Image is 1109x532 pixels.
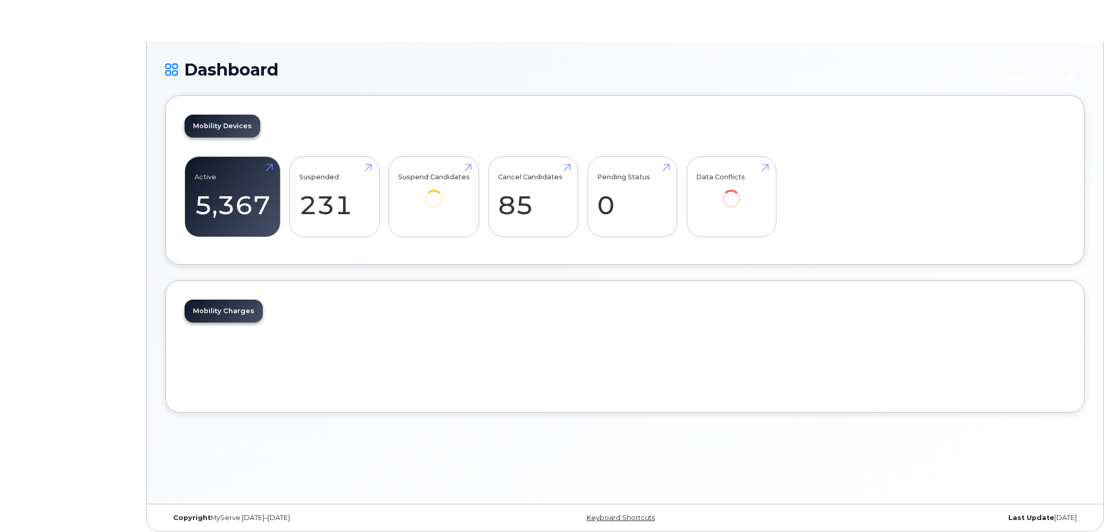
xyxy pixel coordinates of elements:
[185,115,260,138] a: Mobility Devices
[778,514,1084,522] div: [DATE]
[398,163,470,222] a: Suspend Candidates
[299,163,370,231] a: Suspended 231
[1008,514,1054,522] strong: Last Update
[165,514,472,522] div: MyServe [DATE]–[DATE]
[185,300,263,323] a: Mobility Charges
[165,60,985,79] h1: Dashboard
[991,69,1084,87] button: Customer Card
[173,514,211,522] strong: Copyright
[696,163,766,222] a: Data Conflicts
[498,163,568,231] a: Cancel Candidates 85
[597,163,667,231] a: Pending Status 0
[587,514,655,522] a: Keyboard Shortcuts
[194,163,271,231] a: Active 5,367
